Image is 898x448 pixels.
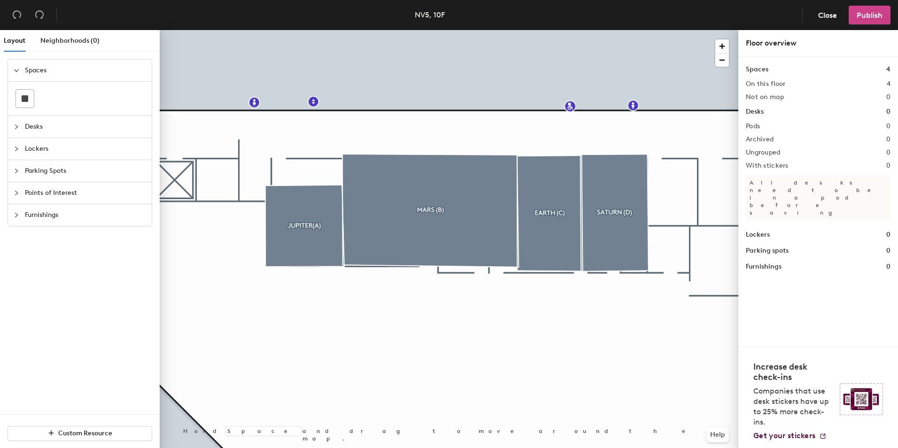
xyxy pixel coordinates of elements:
h2: 0 [886,162,890,170]
h1: 0 [886,107,890,117]
p: All desks need to be in a pod before saving [746,175,890,220]
span: collapsed [14,190,19,196]
h2: With stickers [746,162,789,170]
h1: 0 [886,246,890,256]
button: Help [706,427,729,442]
span: Desks [25,116,146,138]
span: Publish [857,11,883,20]
span: Spaces [25,60,146,81]
span: Close [818,11,837,20]
button: Custom Resource [8,426,152,441]
span: collapsed [14,212,19,218]
h2: 4 [887,80,890,88]
div: Floor overview [746,38,890,49]
span: Layout [4,37,25,45]
h1: Parking spots [746,246,789,256]
h2: 0 [886,149,890,156]
h2: Pods [746,123,760,130]
span: collapsed [14,146,19,152]
span: collapsed [14,168,19,174]
h2: 0 [886,123,890,130]
span: Parking Spots [25,160,146,182]
button: Publish [849,6,890,24]
span: Get your stickers [753,431,815,440]
button: Undo (⌘ + Z) [8,6,26,24]
p: Companies that use desk stickers have up to 25% more check-ins. [753,386,834,427]
h1: Desks [746,107,764,117]
button: Redo (⌘ + ⇧ + Z) [30,6,49,24]
div: NV5, 10F [415,9,445,21]
a: Get your stickers [753,431,827,440]
h2: On this floor [746,80,786,88]
h2: Ungrouped [746,149,781,156]
span: undo [12,10,22,19]
button: Close [810,6,845,24]
h2: 0 [886,136,890,143]
span: Points of Interest [25,182,146,204]
span: Furnishings [25,204,146,226]
h2: Not on map [746,93,784,101]
span: expanded [14,68,19,73]
h1: 0 [886,262,890,272]
h1: 4 [886,64,890,75]
h2: 0 [886,93,890,101]
span: Lockers [25,138,146,160]
span: Custom Resource [58,429,112,437]
span: collapsed [14,124,19,130]
h2: Archived [746,136,774,143]
h1: Furnishings [746,262,782,272]
h4: Increase desk check-ins [753,362,834,382]
img: Sticker logo [840,383,883,415]
span: Neighborhoods (0) [40,37,100,45]
h1: 0 [886,230,890,240]
h1: Spaces [746,64,768,75]
h1: Lockers [746,230,770,240]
